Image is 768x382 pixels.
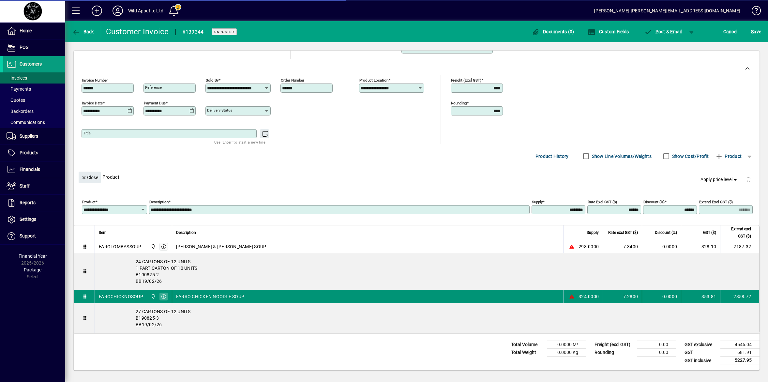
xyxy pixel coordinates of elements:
div: 7.3400 [607,243,638,250]
span: Payments [7,86,31,92]
mat-label: Reference [145,85,162,90]
span: Backorders [7,109,34,114]
button: Documents (0) [530,26,576,38]
span: Cancel [723,26,738,37]
mat-label: Payment due [144,101,166,105]
span: Unposted [214,30,234,34]
div: [PERSON_NAME] [PERSON_NAME][EMAIL_ADDRESS][DOMAIN_NAME] [594,6,740,16]
a: Staff [3,178,65,194]
span: Close [81,172,98,183]
td: 0.0000 M³ [547,341,586,349]
td: 353.81 [681,290,720,303]
button: Custom Fields [586,26,630,38]
td: GST [681,349,720,357]
div: Customer Invoice [106,26,169,37]
a: Payments [3,84,65,95]
td: Freight (excl GST) [591,341,637,349]
button: Add [86,5,107,17]
div: FAROTOMBASSOUP [99,243,142,250]
mat-label: Invoice date [82,101,103,105]
button: Product [712,150,745,162]
span: Custom Fields [588,29,629,34]
button: Post & Email [641,26,685,38]
mat-label: Discount (%) [643,200,665,204]
span: Staff [20,183,30,189]
span: ave [751,26,761,37]
span: ost & Email [644,29,682,34]
span: Back [72,29,94,34]
button: Back [70,26,96,38]
div: 27 CARTONS OF 12 UNITS B190825-3 BB19/02/26 [95,303,759,333]
a: Products [3,145,65,161]
div: 7.2800 [607,293,638,300]
button: Product History [533,150,571,162]
div: #139344 [182,27,204,37]
span: Wild Appetite Ltd [149,243,157,250]
td: 5227.95 [720,357,760,365]
a: Invoices [3,72,65,84]
button: Delete [741,172,756,187]
span: 298.0000 [579,243,599,250]
div: Wild Appetite Ltd [128,6,163,16]
span: Financial Year [19,253,47,259]
mat-label: Title [83,131,91,135]
span: Rate excl GST ($) [608,229,638,236]
td: Total Weight [508,349,547,357]
app-page-header-button: Delete [741,176,756,182]
a: Reports [3,195,65,211]
td: 328.10 [681,240,720,253]
span: Products [20,150,38,155]
mat-label: Delivery status [207,108,232,113]
a: POS [3,39,65,56]
div: FAROCHICKNOSOUP [99,293,143,300]
span: Financials [20,167,40,172]
span: Apply price level [700,176,738,183]
mat-label: Sold by [206,78,218,83]
td: 4546.04 [720,341,760,349]
span: [PERSON_NAME] & [PERSON_NAME] SOUP [176,243,266,250]
button: Apply price level [698,174,741,186]
mat-label: Rate excl GST ($) [588,200,617,204]
span: Package [24,267,41,272]
app-page-header-button: Close [77,174,102,180]
span: GST ($) [703,229,716,236]
td: 0.0000 [642,290,681,303]
mat-label: Freight (excl GST) [451,78,481,83]
span: S [751,29,754,34]
td: 2187.32 [720,240,759,253]
span: Customers [20,61,42,67]
span: Item [99,229,107,236]
mat-label: Product location [359,78,388,83]
span: Product History [535,151,569,161]
a: Support [3,228,65,244]
td: 0.0000 Kg [547,349,586,357]
mat-label: Rounding [451,101,467,105]
td: 0.00 [637,341,676,349]
td: 0.0000 [642,240,681,253]
span: Quotes [7,98,25,103]
span: Discount (%) [655,229,677,236]
span: Support [20,233,36,238]
a: Backorders [3,106,65,117]
td: Total Volume [508,341,547,349]
span: Supply [587,229,599,236]
td: 2358.72 [720,290,759,303]
td: 0.00 [637,349,676,357]
a: Settings [3,211,65,228]
button: Cancel [722,26,739,38]
span: 324.0000 [579,293,599,300]
td: 681.91 [720,349,760,357]
mat-label: Supply [532,200,543,204]
div: Product [74,165,760,189]
mat-label: Extend excl GST ($) [699,200,733,204]
span: P [655,29,658,34]
a: Financials [3,161,65,178]
span: Settings [20,217,36,222]
a: Knowledge Base [747,1,760,23]
span: POS [20,45,28,50]
span: Description [176,229,196,236]
span: FARRO CHICKEN NOODLE SOUP [176,293,244,300]
mat-label: Product [82,200,96,204]
span: Invoices [7,75,27,81]
span: Documents (0) [532,29,574,34]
